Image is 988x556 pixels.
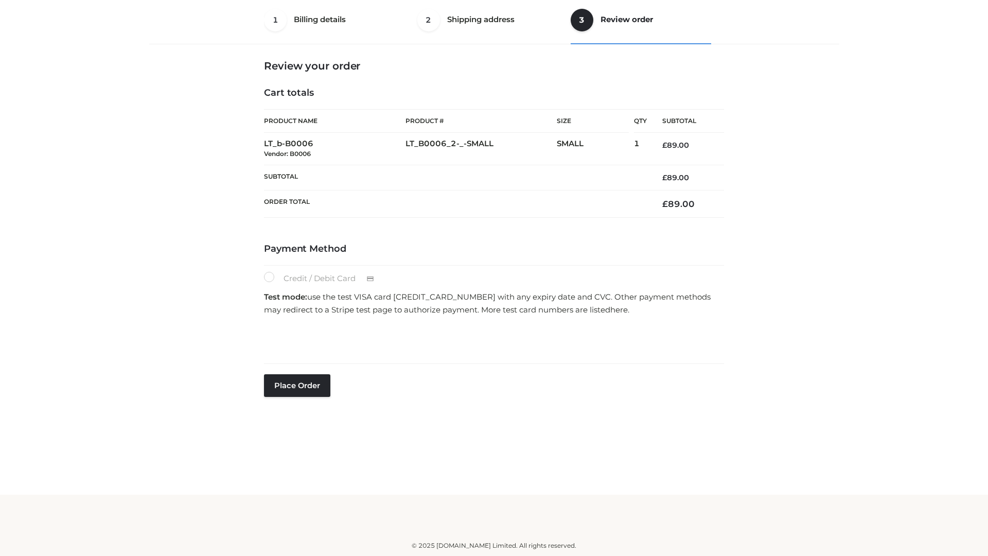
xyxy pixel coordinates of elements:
button: Place order [264,374,330,397]
td: LT_B0006_2-_-SMALL [405,133,557,165]
th: Size [557,110,629,133]
iframe: Secure payment input frame [262,320,722,357]
bdi: 89.00 [662,173,689,182]
div: © 2025 [DOMAIN_NAME] Limited. All rights reserved. [153,541,835,551]
span: £ [662,199,668,209]
strong: Test mode: [264,292,307,302]
th: Product # [405,109,557,133]
p: use the test VISA card [CREDIT_CARD_NUMBER] with any expiry date and CVC. Other payment methods m... [264,290,724,317]
bdi: 89.00 [662,141,689,150]
td: LT_b-B0006 [264,133,405,165]
th: Qty [634,109,647,133]
h4: Payment Method [264,244,724,255]
img: Credit / Debit Card [361,273,380,285]
th: Subtotal [647,110,724,133]
th: Subtotal [264,165,647,190]
h4: Cart totals [264,88,724,99]
h3: Review your order [264,60,724,72]
label: Credit / Debit Card [264,272,385,285]
span: £ [662,141,667,150]
th: Order Total [264,190,647,218]
td: SMALL [557,133,634,165]
td: 1 [634,133,647,165]
span: £ [662,173,667,182]
a: here [610,305,628,315]
bdi: 89.00 [662,199,695,209]
small: Vendor: B0006 [264,150,311,158]
th: Product Name [264,109,405,133]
